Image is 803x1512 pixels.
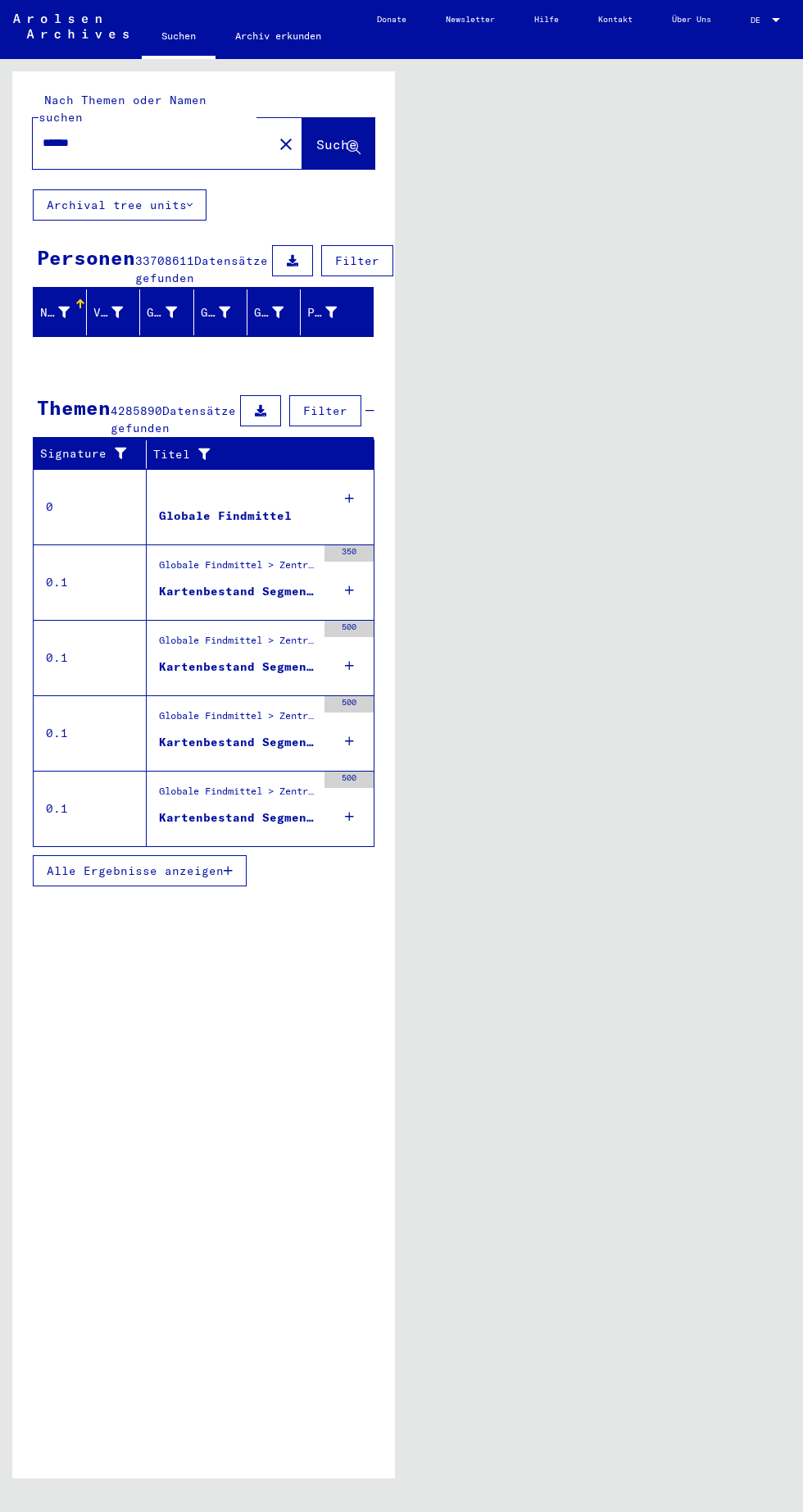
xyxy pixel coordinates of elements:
[34,544,147,620] td: 0.1
[40,304,70,321] div: Nachname
[159,809,316,827] div: Kartenbestand Segment 1
[201,299,251,326] div: Geburt‏
[324,772,374,788] div: 500
[324,545,374,562] div: 350
[321,245,393,276] button: Filter
[34,695,147,771] td: 0.1
[159,633,316,656] div: Globale Findmittel > Zentrale Namenkartei > Hinweiskarten und Originale, die in T/D-Fällen aufgef...
[307,299,357,326] div: Prisoner #
[201,304,230,321] div: Geburt‏
[324,621,374,637] div: 500
[159,508,292,525] div: Globale Findmittel
[335,253,379,268] span: Filter
[324,696,374,713] div: 500
[301,289,373,335] mat-header-cell: Prisoner #
[111,403,162,418] span: 4285890
[33,855,247,886] button: Alle Ergebnisse anzeigen
[33,189,206,221] button: Archival tree units
[247,289,301,335] mat-header-cell: Geburtsdatum
[159,558,316,581] div: Globale Findmittel > Zentrale Namenkartei > Karteikarten, die im Rahmen der sequentiellen Massend...
[140,289,193,335] mat-header-cell: Geburtsname
[159,658,316,676] div: Kartenbestand Segment 1
[316,136,357,153] span: Suche
[159,734,316,751] div: Kartenbestand Segment 1
[142,16,215,59] a: Suchen
[40,299,90,326] div: Nachname
[47,863,224,878] span: Alle Ergebnisse anzeigen
[147,304,176,321] div: Geburtsname
[40,445,134,462] div: Signature
[34,620,147,695] td: 0.1
[93,299,143,326] div: Vorname
[194,289,247,335] mat-header-cell: Geburt‏
[135,253,268,285] span: Datensätze gefunden
[159,784,316,807] div: Globale Findmittel > Zentrale Namenkartei > phonetisch sortierte Hinweiskarten, die für die Digit...
[751,16,769,25] span: DE
[276,134,296,154] mat-icon: close
[40,441,150,467] div: Signature
[215,16,341,56] a: Archiv erkunden
[159,583,316,600] div: Kartenbestand Segment 1
[289,395,361,426] button: Filter
[254,299,304,326] div: Geburtsdatum
[37,243,135,272] div: Personen
[13,14,129,39] img: Arolsen_neg.svg
[159,708,316,731] div: Globale Findmittel > Zentrale Namenkartei > Karten, die während oder unmittelbar vor der sequenti...
[111,403,236,435] span: Datensätze gefunden
[34,289,87,335] mat-header-cell: Nachname
[270,127,302,160] button: Clear
[307,304,337,321] div: Prisoner #
[153,441,358,467] div: Titel
[302,118,374,169] button: Suche
[135,253,194,268] span: 33708611
[147,299,197,326] div: Geburtsname
[153,446,342,463] div: Titel
[37,393,111,422] div: Themen
[303,403,347,418] span: Filter
[34,469,147,544] td: 0
[93,304,123,321] div: Vorname
[87,289,140,335] mat-header-cell: Vorname
[34,771,147,846] td: 0.1
[39,93,206,125] mat-label: Nach Themen oder Namen suchen
[254,304,284,321] div: Geburtsdatum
